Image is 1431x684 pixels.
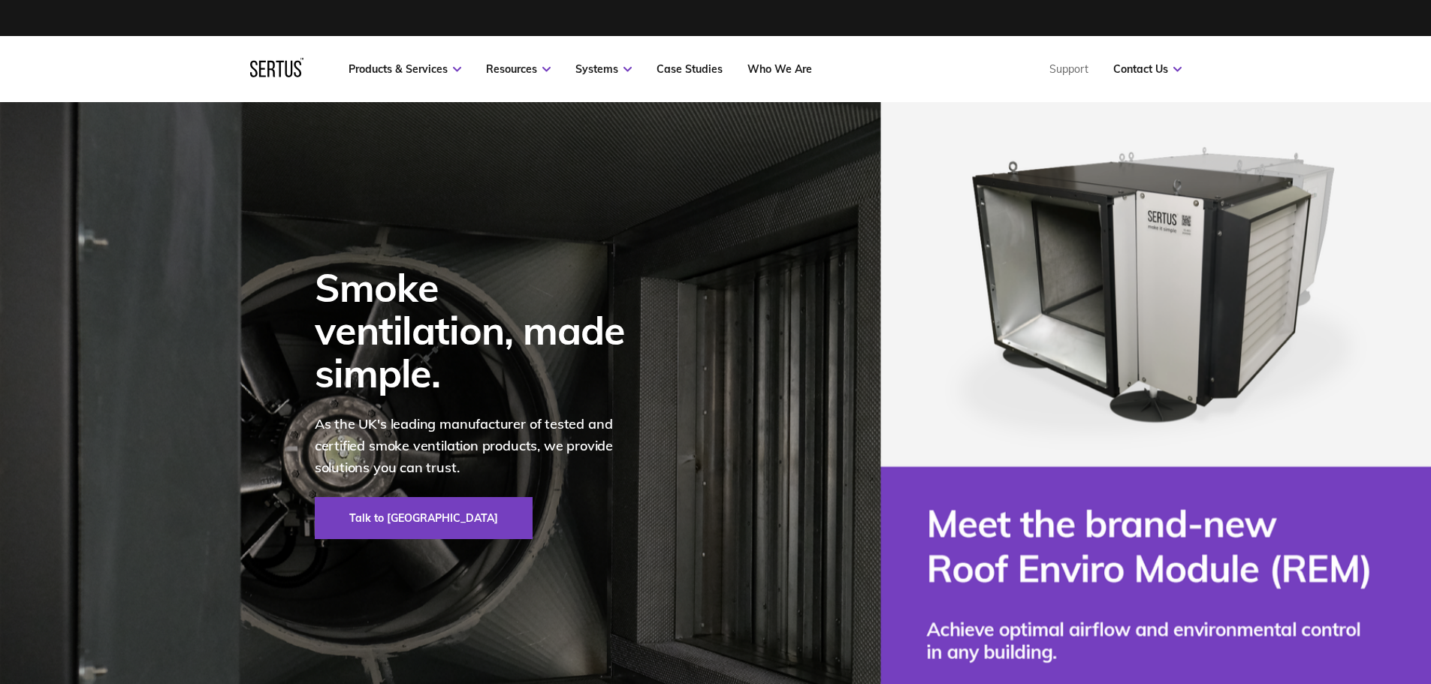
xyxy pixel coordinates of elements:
[657,62,723,76] a: Case Studies
[315,266,645,395] div: Smoke ventilation, made simple.
[575,62,632,76] a: Systems
[486,62,551,76] a: Resources
[315,414,645,478] p: As the UK's leading manufacturer of tested and certified smoke ventilation products, we provide s...
[349,62,461,76] a: Products & Services
[315,497,533,539] a: Talk to [GEOGRAPHIC_DATA]
[1113,62,1182,76] a: Contact Us
[1049,62,1088,76] a: Support
[747,62,812,76] a: Who We Are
